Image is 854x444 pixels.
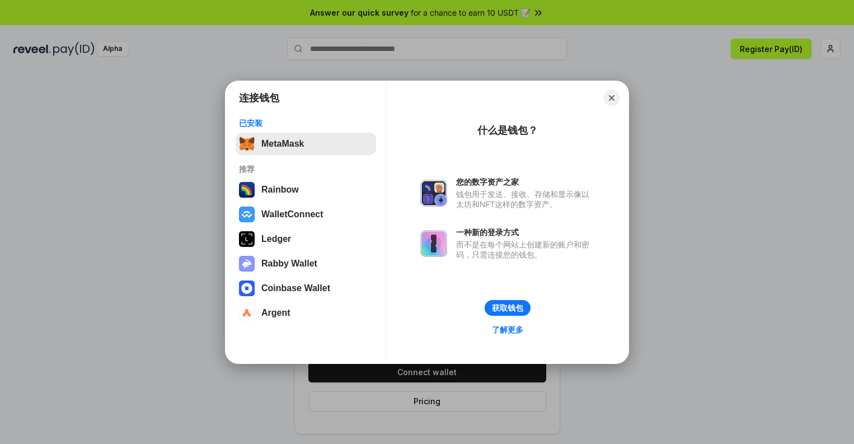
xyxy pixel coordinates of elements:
img: svg+xml,%3Csvg%20fill%3D%22none%22%20height%3D%2233%22%20viewBox%3D%220%200%2035%2033%22%20width%... [239,136,255,152]
div: 获取钱包 [492,303,523,313]
img: svg+xml,%3Csvg%20width%3D%2228%22%20height%3D%2228%22%20viewBox%3D%220%200%2028%2028%22%20fill%3D... [239,207,255,222]
div: 什么是钱包？ [477,124,538,137]
div: Rainbow [261,185,299,195]
h1: 连接钱包 [239,91,279,105]
img: svg+xml,%3Csvg%20xmlns%3D%22http%3A%2F%2Fwww.w3.org%2F2000%2Fsvg%22%20fill%3D%22none%22%20viewBox... [420,180,447,207]
button: Ledger [236,228,376,250]
div: Rabby Wallet [261,259,317,269]
button: Coinbase Wallet [236,277,376,300]
button: Close [604,90,620,106]
div: MetaMask [261,139,304,149]
img: svg+xml,%3Csvg%20width%3D%22120%22%20height%3D%22120%22%20viewBox%3D%220%200%20120%20120%22%20fil... [239,182,255,198]
div: WalletConnect [261,209,323,219]
div: 一种新的登录方式 [456,227,595,237]
img: svg+xml,%3Csvg%20width%3D%2228%22%20height%3D%2228%22%20viewBox%3D%220%200%2028%2028%22%20fill%3D... [239,305,255,321]
button: Rabby Wallet [236,253,376,275]
div: 而不是在每个网站上创建新的账户和密码，只需连接您的钱包。 [456,240,595,260]
button: Argent [236,302,376,324]
div: 已安装 [239,118,373,128]
button: 获取钱包 [485,300,531,316]
img: svg+xml,%3Csvg%20width%3D%2228%22%20height%3D%2228%22%20viewBox%3D%220%200%2028%2028%22%20fill%3D... [239,281,255,296]
div: Ledger [261,234,291,244]
div: 钱包用于发送、接收、存储和显示像以太坊和NFT这样的数字资产。 [456,189,595,209]
div: Argent [261,308,290,318]
img: svg+xml,%3Csvg%20xmlns%3D%22http%3A%2F%2Fwww.w3.org%2F2000%2Fsvg%22%20fill%3D%22none%22%20viewBox... [239,256,255,272]
a: 了解更多 [485,323,530,337]
div: 您的数字资产之家 [456,177,595,187]
div: 了解更多 [492,325,523,335]
img: svg+xml,%3Csvg%20xmlns%3D%22http%3A%2F%2Fwww.w3.org%2F2000%2Fsvg%22%20fill%3D%22none%22%20viewBox... [420,230,447,257]
button: Rainbow [236,179,376,201]
button: WalletConnect [236,203,376,226]
img: svg+xml,%3Csvg%20xmlns%3D%22http%3A%2F%2Fwww.w3.org%2F2000%2Fsvg%22%20width%3D%2228%22%20height%3... [239,231,255,247]
button: MetaMask [236,133,376,155]
div: Coinbase Wallet [261,283,330,293]
div: 推荐 [239,164,373,174]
